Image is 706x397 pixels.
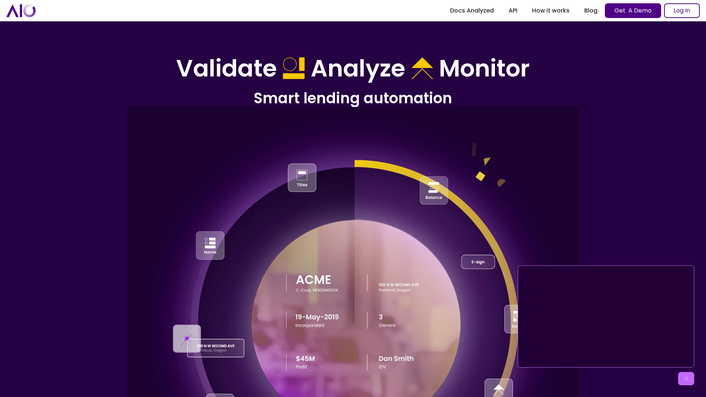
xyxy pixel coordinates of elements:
h1: Analyze [311,54,405,83]
a: Docs Analyzed [443,4,501,17]
h1: Validate [176,54,277,83]
h2: Smart lending automation [143,89,563,108]
a: API [501,4,525,17]
h1: Monitor [439,54,530,83]
a: Blog [577,4,605,17]
a: Log In [664,3,700,18]
a: How it works [525,4,577,17]
a: Get A Demo [605,3,661,18]
a: home [6,4,36,17]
